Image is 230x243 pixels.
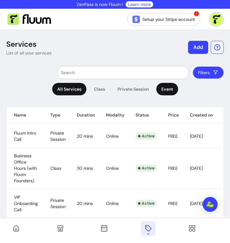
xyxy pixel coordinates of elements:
[50,130,66,142] span: Private Session
[69,107,99,123] th: Duration
[127,13,200,26] a: Setup your Stripe account
[43,107,69,123] th: Type
[89,83,110,95] div: Class
[99,107,128,123] th: Modality
[7,13,51,25] img: Fluum Logo
[190,201,203,206] span: [DATE]
[193,66,224,79] button: Filters
[136,200,157,207] div: Active
[77,133,93,139] span: 20 mins
[136,132,157,140] div: Active
[182,107,217,123] th: Created on
[6,50,52,56] p: List of all your services
[106,165,119,171] span: Online
[50,198,66,209] span: Private Session
[136,164,157,172] div: Active
[106,201,119,206] span: Online
[77,201,93,206] span: 20 mins
[61,69,185,76] input: Search
[156,83,178,95] div: Event
[7,107,43,123] th: Name
[106,133,119,139] span: Online
[14,130,36,142] span: Fluum Intro Call
[52,83,86,95] div: All Services
[208,13,223,26] button: avatar
[128,1,151,7] a: Learn more
[132,16,140,23] img: Stripe Icon
[168,201,178,206] span: FREE
[14,153,37,183] span: Business Office Hours (with Fluum Founders)
[188,41,208,54] button: Add
[113,83,154,95] div: Private Session
[14,194,38,212] span: VIP Onboarding Call
[210,13,223,26] img: avatar
[193,11,200,17] span: !
[77,1,123,7] p: ZenPass is now Fluum !
[77,165,93,171] span: 30 mins
[203,197,218,212] div: Open Intercom Messenger
[6,39,37,50] p: Services
[190,133,203,139] span: [DATE]
[168,165,178,171] span: FREE
[168,133,178,139] span: FREE
[128,107,161,123] th: Status
[190,165,203,171] span: [DATE]
[50,165,61,171] span: Class
[161,107,182,123] th: Price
